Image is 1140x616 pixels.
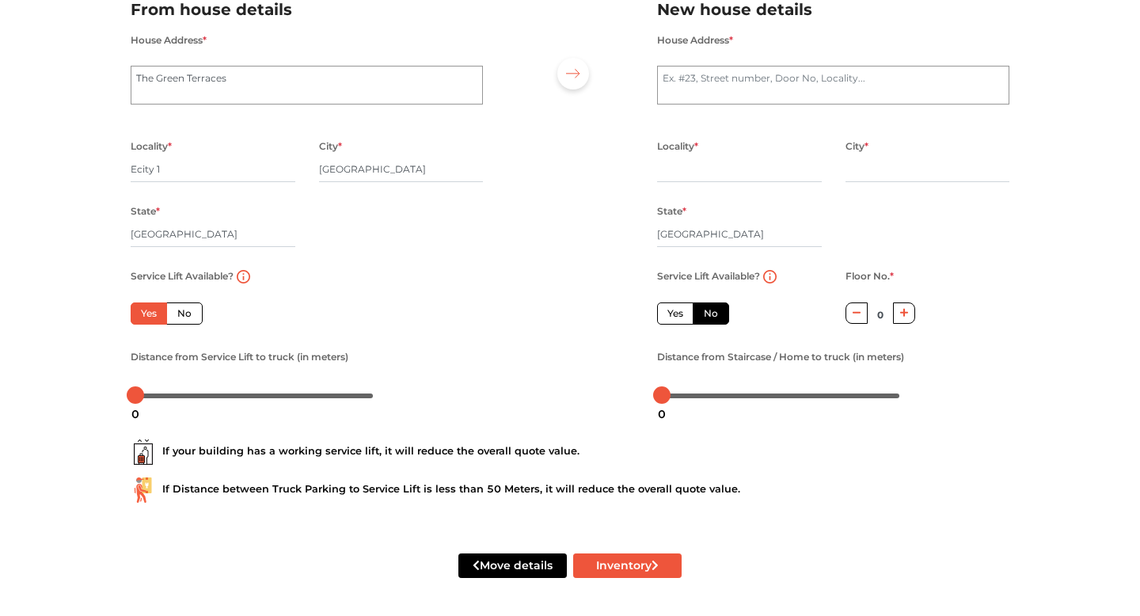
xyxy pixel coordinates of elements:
label: Yes [131,302,167,325]
button: Move details [458,553,567,578]
button: Inventory [573,553,682,578]
div: 0 [125,401,146,428]
label: State [131,201,160,222]
label: City [845,136,868,157]
label: Locality [657,136,698,157]
label: House Address [657,30,733,51]
label: No [166,302,203,325]
label: City [319,136,342,157]
label: House Address [131,30,207,51]
label: Service Lift Available? [657,266,760,287]
label: Distance from Staircase / Home to truck (in meters) [657,347,904,367]
label: State [657,201,686,222]
div: 0 [652,401,672,428]
label: No [693,302,729,325]
label: Yes [657,302,693,325]
div: If your building has a working service lift, it will reduce the overall quote value. [131,439,1009,465]
label: Service Lift Available? [131,266,234,287]
label: Distance from Service Lift to truck (in meters) [131,347,348,367]
label: Floor No. [845,266,894,287]
img: ... [131,477,156,503]
img: ... [131,439,156,465]
label: Locality [131,136,172,157]
div: If Distance between Truck Parking to Service Lift is less than 50 Meters, it will reduce the over... [131,477,1009,503]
